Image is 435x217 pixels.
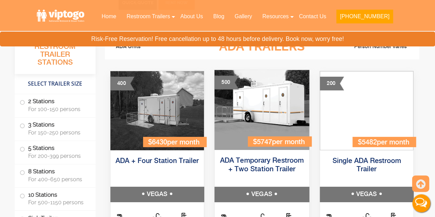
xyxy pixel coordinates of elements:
a: [PHONE_NUMBER] [331,9,398,28]
a: Gallery [229,9,257,24]
div: 400 [110,77,134,90]
button: [PHONE_NUMBER] [336,10,393,23]
h5: VEGAS [110,187,204,202]
h3: ADA Trailers [186,40,337,54]
img: Three restrooms out of which one ADA, one female and one male [215,70,309,150]
h4: Select Trailer Size [15,77,96,90]
a: Blog [208,9,229,24]
li: ADA Units [110,36,187,57]
h5: VEGAS [215,187,309,202]
div: $5482 [352,137,416,147]
span: For 100-150 persons [28,106,87,112]
span: For 400-650 persons [28,176,87,183]
label: 5 Stations [20,141,91,162]
div: 500 [215,76,239,89]
img: An outside photo of ADA + 4 Station Trailer [110,71,204,150]
label: 3 Stations [20,118,91,139]
span: per month [272,139,305,146]
span: per month [377,139,409,146]
span: For 150-250 persons [28,129,87,136]
label: 2 Stations [20,94,91,116]
a: Home [96,9,121,24]
label: 8 Stations [20,164,91,186]
h5: VEGAS [320,187,414,202]
img: Single ADA [320,71,414,150]
a: About Us [175,9,208,24]
a: Restroom Trailers [121,9,175,24]
span: For 200-399 persons [28,153,87,159]
div: $5747 [248,137,312,147]
span: per month [167,139,199,146]
a: ADA + Four Station Trailer [116,158,199,165]
li: Person Number varies [337,43,414,51]
h3: All Portable Restroom Trailer Stations [15,33,96,74]
a: Contact Us [294,9,331,24]
div: 200 [320,77,344,90]
div: $6430 [143,137,206,147]
button: Live Chat [407,189,435,217]
a: Resources [257,9,294,24]
a: Single ADA Restroom Trailer [333,158,401,173]
a: ADA Temporary Restroom + Two Station Trailer [220,157,304,173]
